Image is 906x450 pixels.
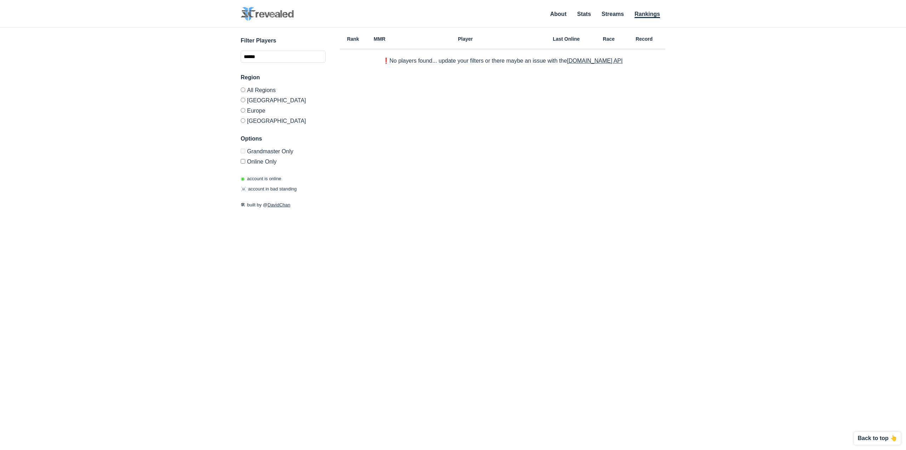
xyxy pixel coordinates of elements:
[241,115,326,124] label: [GEOGRAPHIC_DATA]
[241,149,245,153] input: Grandmaster Only
[366,36,393,41] h6: MMR
[241,95,326,105] label: [GEOGRAPHIC_DATA]
[858,435,897,441] p: Back to top 👆
[241,105,326,115] label: Europe
[383,58,623,64] p: ❗️No players found... update your filters or there maybe an issue with the
[602,11,624,17] a: Streams
[241,175,281,182] p: account is online
[241,108,245,113] input: Europe
[241,176,245,181] span: ◉
[567,58,623,64] a: [DOMAIN_NAME] API
[241,118,245,123] input: [GEOGRAPHIC_DATA]
[550,11,567,17] a: About
[241,73,326,82] h3: Region
[340,36,366,41] h6: Rank
[241,87,326,95] label: All Regions
[393,36,538,41] h6: Player
[241,135,326,143] h3: Options
[241,87,245,92] input: All Regions
[241,186,246,192] span: ☠️
[268,202,290,207] a: DavidChan
[241,186,297,193] p: account in bad standing
[241,156,326,165] label: Only show accounts currently laddering
[595,36,623,41] h6: Race
[635,11,660,18] a: Rankings
[623,36,665,41] h6: Record
[241,159,245,164] input: Online Only
[538,36,595,41] h6: Last Online
[241,149,326,156] label: Only Show accounts currently in Grandmaster
[241,7,294,21] img: SC2 Revealed
[241,36,326,45] h3: Filter Players
[241,202,245,207] span: 🛠
[577,11,591,17] a: Stats
[241,98,245,102] input: [GEOGRAPHIC_DATA]
[241,201,326,209] p: built by @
